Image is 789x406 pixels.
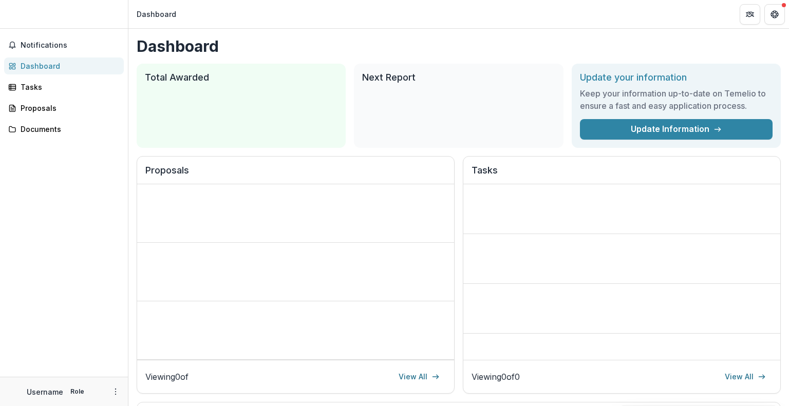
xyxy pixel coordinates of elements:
[27,386,63,397] p: Username
[145,371,189,383] p: Viewing 0 of
[21,124,116,134] div: Documents
[4,79,124,95] a: Tasks
[145,72,337,83] h2: Total Awarded
[67,387,87,396] p: Role
[4,100,124,117] a: Proposals
[4,121,124,138] a: Documents
[764,4,785,25] button: Get Help
[21,41,120,50] span: Notifications
[472,371,520,383] p: Viewing 0 of 0
[137,9,176,20] div: Dashboard
[362,72,555,83] h2: Next Report
[109,385,122,398] button: More
[4,37,124,53] button: Notifications
[740,4,760,25] button: Partners
[133,7,180,22] nav: breadcrumb
[21,61,116,71] div: Dashboard
[4,57,124,74] a: Dashboard
[580,72,773,83] h2: Update your information
[21,82,116,92] div: Tasks
[580,87,773,112] h3: Keep your information up-to-date on Temelio to ensure a fast and easy application process.
[472,165,772,184] h2: Tasks
[392,369,446,385] a: View All
[21,103,116,113] div: Proposals
[145,165,446,184] h2: Proposals
[580,119,773,140] a: Update Information
[719,369,772,385] a: View All
[137,37,781,55] h1: Dashboard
